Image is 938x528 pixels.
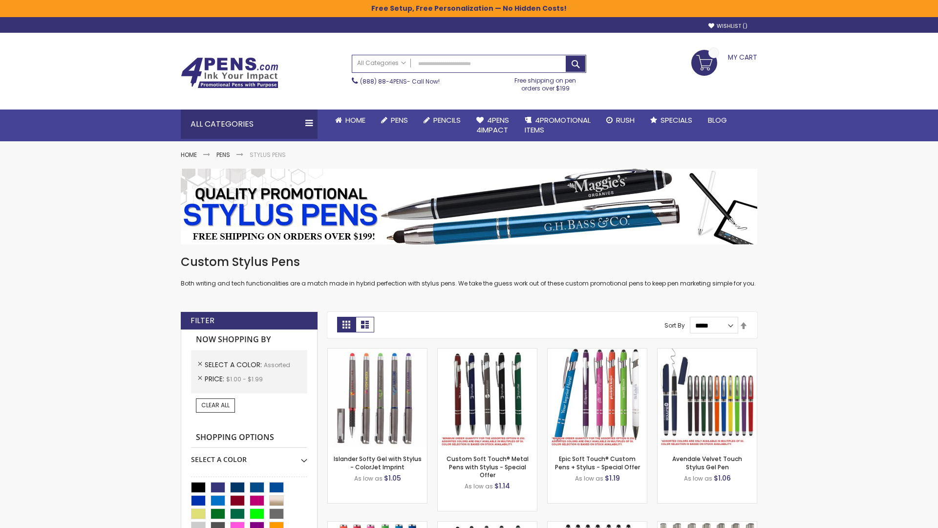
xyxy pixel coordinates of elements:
[575,474,603,483] span: As low as
[191,330,307,350] strong: Now Shopping by
[438,349,537,448] img: Custom Soft Touch® Metal Pens with Stylus-Assorted
[250,151,286,159] strong: Stylus Pens
[658,349,757,448] img: Avendale Velvet Touch Stylus Gel Pen-Assorted
[714,473,731,483] span: $1.06
[555,455,640,471] a: Epic Soft Touch® Custom Pens + Stylus - Special Offer
[433,115,461,125] span: Pencils
[196,398,235,412] a: Clear All
[548,348,647,356] a: 4P-MS8B-Assorted
[476,115,509,135] span: 4Pens 4impact
[469,110,517,141] a: 4Pens4impact
[598,110,642,131] a: Rush
[181,254,757,288] div: Both writing and tech functionalities are a match made in hybrid perfection with stylus pens. We ...
[181,151,197,159] a: Home
[642,110,700,131] a: Specials
[447,455,529,479] a: Custom Soft Touch® Metal Pens with Stylus - Special Offer
[373,110,416,131] a: Pens
[181,57,278,88] img: 4Pens Custom Pens and Promotional Products
[708,22,747,30] a: Wishlist
[360,77,440,86] span: - Call Now!
[191,427,307,448] strong: Shopping Options
[201,401,230,409] span: Clear All
[181,169,757,244] img: Stylus Pens
[384,473,401,483] span: $1.05
[416,110,469,131] a: Pencils
[517,110,598,141] a: 4PROMOTIONALITEMS
[226,375,263,383] span: $1.00 - $1.99
[661,115,692,125] span: Specials
[708,115,727,125] span: Blog
[438,348,537,356] a: Custom Soft Touch® Metal Pens with Stylus-Assorted
[191,448,307,464] div: Select A Color
[216,151,230,159] a: Pens
[357,59,406,67] span: All Categories
[352,55,411,71] a: All Categories
[191,315,214,326] strong: Filter
[181,254,757,270] h1: Custom Stylus Pens
[525,115,591,135] span: 4PROMOTIONAL ITEMS
[391,115,408,125] span: Pens
[334,455,422,471] a: Islander Softy Gel with Stylus - ColorJet Imprint
[505,73,587,92] div: Free shipping on pen orders over $199
[328,348,427,356] a: Islander Softy Gel with Stylus - ColorJet Imprint-Assorted
[360,77,407,86] a: (888) 88-4PENS
[494,481,510,491] span: $1.14
[664,321,685,330] label: Sort By
[658,348,757,356] a: Avendale Velvet Touch Stylus Gel Pen-Assorted
[337,317,356,332] strong: Grid
[264,361,290,369] span: Assorted
[327,110,373,131] a: Home
[181,110,318,139] div: All Categories
[700,110,735,131] a: Blog
[672,455,742,471] a: Avendale Velvet Touch Stylus Gel Pen
[328,349,427,448] img: Islander Softy Gel with Stylus - ColorJet Imprint-Assorted
[465,482,493,490] span: As low as
[354,474,383,483] span: As low as
[205,360,264,370] span: Select A Color
[205,374,226,384] span: Price
[605,473,620,483] span: $1.19
[345,115,365,125] span: Home
[616,115,635,125] span: Rush
[684,474,712,483] span: As low as
[548,349,647,448] img: 4P-MS8B-Assorted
